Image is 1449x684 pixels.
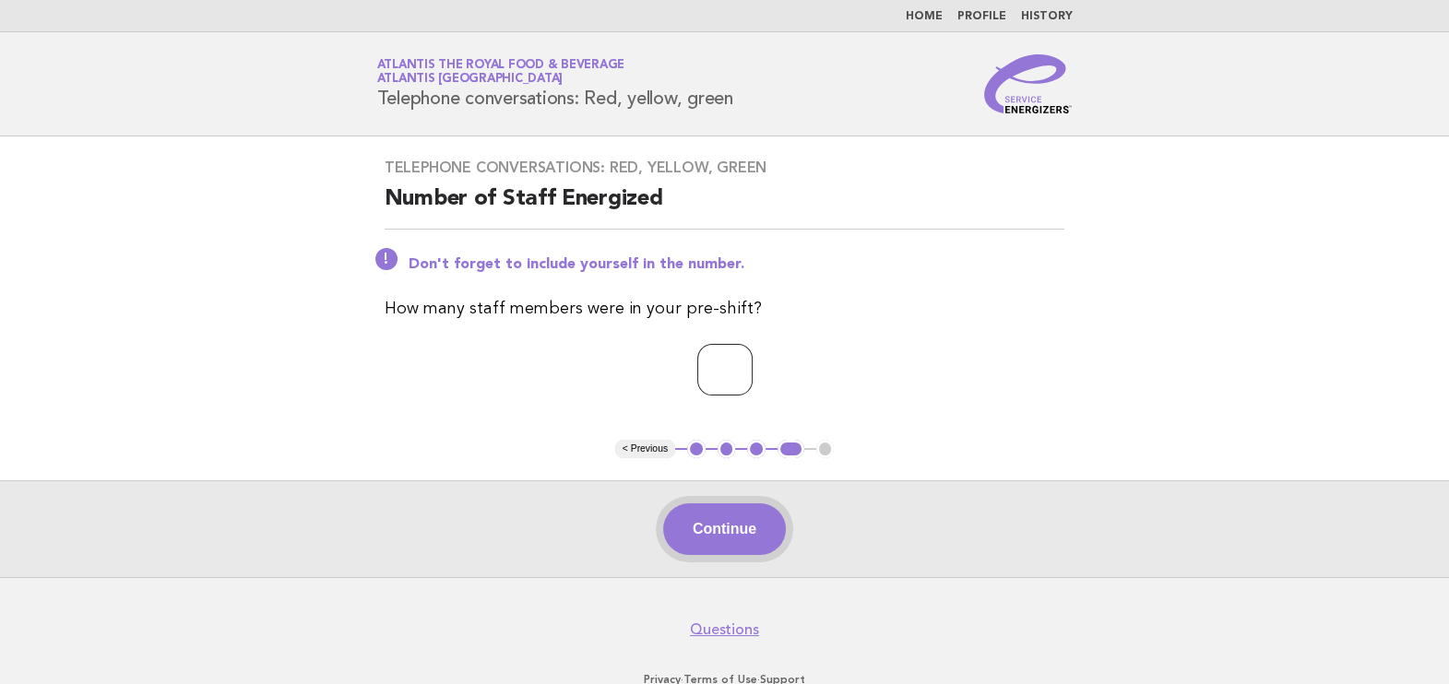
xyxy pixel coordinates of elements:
[385,159,1065,177] h3: Telephone conversations: Red, yellow, green
[778,440,804,458] button: 4
[687,440,706,458] button: 1
[385,184,1065,230] h2: Number of Staff Energized
[409,255,1065,274] p: Don't forget to include yourself in the number.
[957,11,1006,22] a: Profile
[615,440,675,458] button: < Previous
[385,296,1065,322] p: How many staff members were in your pre-shift?
[747,440,766,458] button: 3
[377,74,564,86] span: Atlantis [GEOGRAPHIC_DATA]
[906,11,943,22] a: Home
[984,54,1073,113] img: Service Energizers
[377,59,625,85] a: Atlantis the Royal Food & BeverageAtlantis [GEOGRAPHIC_DATA]
[718,440,736,458] button: 2
[663,503,786,555] button: Continue
[1021,11,1073,22] a: History
[377,60,733,108] h1: Telephone conversations: Red, yellow, green
[690,620,759,639] a: Questions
